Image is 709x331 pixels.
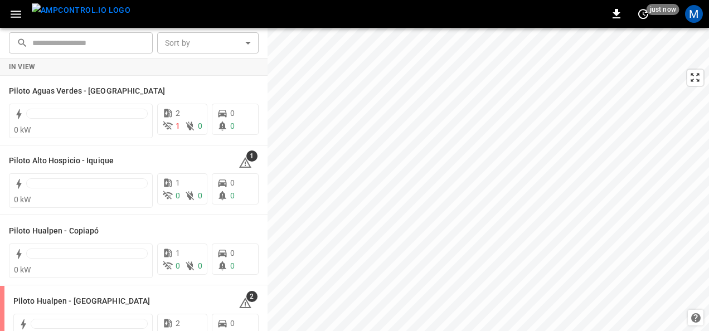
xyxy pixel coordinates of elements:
[9,63,36,71] strong: In View
[14,195,31,204] span: 0 kW
[230,121,235,130] span: 0
[32,3,130,17] img: ampcontrol.io logo
[246,150,258,162] span: 1
[176,191,180,200] span: 0
[14,265,31,274] span: 0 kW
[198,261,202,270] span: 0
[685,5,703,23] div: profile-icon
[176,109,180,118] span: 2
[9,85,165,98] h6: Piloto Aguas Verdes - Antofagasta
[13,295,150,308] h6: Piloto Hualpen - Santiago
[176,121,180,130] span: 1
[14,125,31,134] span: 0 kW
[176,261,180,270] span: 0
[230,261,235,270] span: 0
[9,155,114,167] h6: Piloto Alto Hospicio - Iquique
[230,249,235,257] span: 0
[230,109,235,118] span: 0
[230,319,235,328] span: 0
[198,191,202,200] span: 0
[647,4,679,15] span: just now
[246,291,258,302] span: 2
[230,178,235,187] span: 0
[176,319,180,328] span: 2
[198,121,202,130] span: 0
[230,191,235,200] span: 0
[9,225,99,237] h6: Piloto Hualpen - Copiapó
[634,5,652,23] button: set refresh interval
[176,178,180,187] span: 1
[268,28,709,331] canvas: Map
[176,249,180,257] span: 1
